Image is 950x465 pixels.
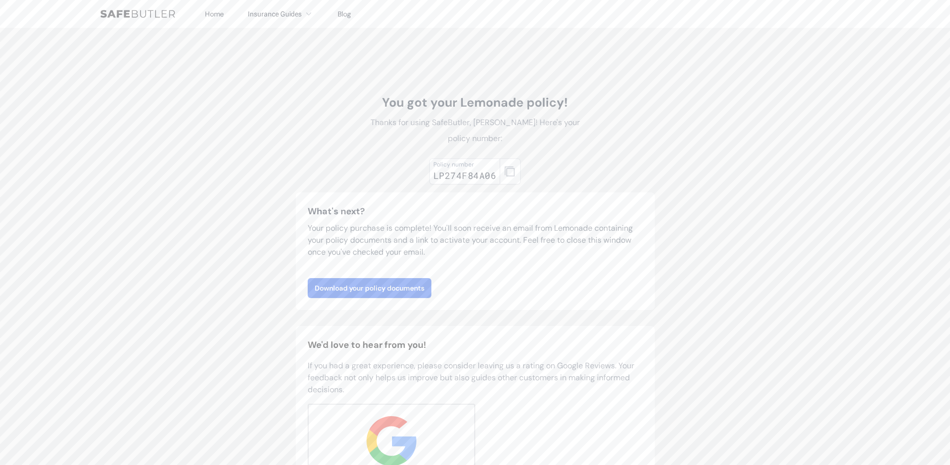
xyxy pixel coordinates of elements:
button: Insurance Guides [248,8,314,20]
a: Download your policy documents [308,278,431,298]
h3: What's next? [308,204,643,218]
p: Your policy purchase is complete! You'll soon receive an email from Lemonade containing your poli... [308,222,643,258]
h2: We'd love to hear from you! [308,338,643,352]
h1: You got your Lemonade policy! [364,95,587,111]
img: SafeButler Text Logo [100,10,175,18]
p: Thanks for using SafeButler, [PERSON_NAME]! Here's your policy number: [364,115,587,147]
div: LP274F84A06 [433,168,496,182]
div: Policy number [433,160,496,168]
a: Home [205,9,224,18]
a: Blog [338,9,351,18]
p: If you had a great experience, please consider leaving us a rating on Google Reviews. Your feedba... [308,360,643,396]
